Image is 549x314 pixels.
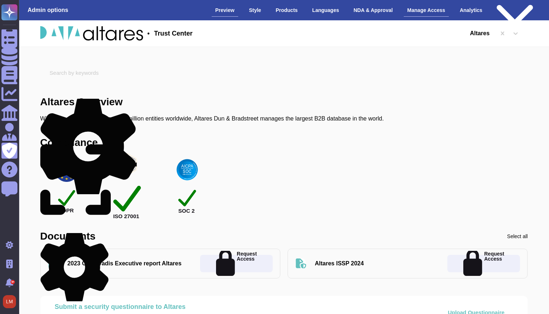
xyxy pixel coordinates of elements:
[113,182,141,219] div: ISO 27001
[40,26,143,41] img: Company Banner
[154,30,192,37] span: Trust Center
[178,187,196,213] div: SOC 2
[1,294,21,310] button: user
[272,4,301,16] div: Products
[212,4,238,17] div: Preview
[28,7,68,13] h3: Admin options
[404,4,449,17] div: Manage Access
[456,4,486,16] div: Analytics
[3,295,16,308] img: user
[309,4,343,16] div: Languages
[68,260,182,267] div: 2023 Cybervadis Executive report Altares
[315,260,364,267] div: Altares ISSP 2024
[467,28,492,39] div: Altares
[40,138,98,148] div: Compliance
[175,158,199,182] img: check
[40,97,123,107] div: Altares Overview
[484,251,504,276] p: Request Access
[55,303,397,311] h3: Submit a security questionnaire to Altares
[40,114,384,123] div: With data and information on 500 million entities worldwide, Altares Dun & Bradstreet manages the...
[245,4,265,16] div: Style
[45,67,523,79] input: Search by keywords
[11,280,15,284] div: 9+
[147,30,150,37] span: •
[350,4,396,16] div: NDA & Approval
[507,234,528,239] div: Select all
[40,231,95,241] div: Documents
[237,251,257,276] p: Request Access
